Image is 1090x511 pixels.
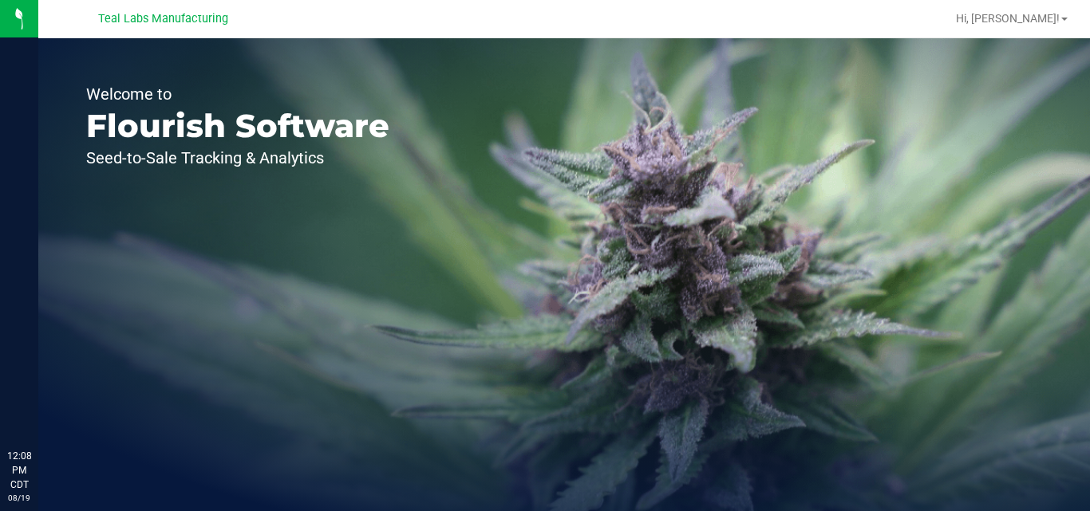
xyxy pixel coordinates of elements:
[956,12,1060,25] span: Hi, [PERSON_NAME]!
[86,110,389,142] p: Flourish Software
[86,86,389,102] p: Welcome to
[86,150,389,166] p: Seed-to-Sale Tracking & Analytics
[7,449,31,492] p: 12:08 PM CDT
[98,12,228,26] span: Teal Labs Manufacturing
[7,492,31,504] p: 08/19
